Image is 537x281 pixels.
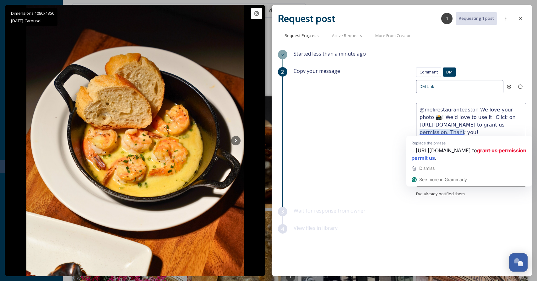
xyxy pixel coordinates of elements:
[294,207,366,214] span: Wait for response from owner
[11,10,54,16] span: Dimensions: 1080 x 1350
[416,191,465,197] span: I've already notified them
[456,12,497,24] button: Requesting 1 post
[294,67,340,75] span: Copy your message
[446,69,453,75] span: DM
[420,84,434,89] span: DM Link
[281,68,284,76] span: 2
[281,208,284,215] span: 3
[375,33,411,39] span: More From Creator
[446,15,448,21] span: 1
[420,69,438,75] span: Comment
[294,50,366,57] span: Started less than a minute ago
[416,103,526,155] textarea: To enrich screen reader interactions, please activate Accessibility in Grammarly extension settings
[26,5,244,276] img: Mangia. Mange. Come. Iss. Fae! No matter which country's flavors you eat at Meli, it's packed wit...
[332,33,362,39] span: Active Requests
[294,224,338,231] span: View files in library
[285,33,319,39] span: Request Progress
[509,253,528,272] button: Open Chat
[11,18,41,24] span: [DATE] - Carousel
[278,11,335,26] h2: Request post
[281,225,284,233] span: 4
